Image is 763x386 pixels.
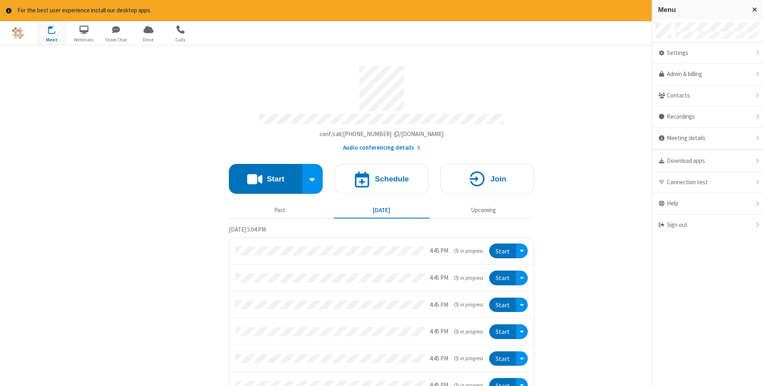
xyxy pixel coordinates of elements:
button: Start [229,164,302,194]
div: 4:45 PM [430,246,448,255]
section: Account details [229,60,534,152]
button: [DATE] [334,203,430,218]
div: Open menu [516,244,528,258]
button: Copy my meeting room linkCopy my meeting room link [320,130,444,139]
button: Schedule [335,164,428,194]
div: Help [652,193,763,214]
button: Start [489,298,516,312]
button: Join [440,164,534,194]
h4: Start [267,175,284,183]
div: Connection test [652,172,763,193]
div: Open menu [516,351,528,366]
a: Admin & billing [652,64,763,85]
em: in progress [454,301,483,308]
div: Settings [652,43,763,64]
div: 12 [52,25,60,31]
em: in progress [454,328,483,335]
span: Copy my meeting room link [320,130,444,138]
span: Webinars [69,36,99,43]
span: Calls [166,36,196,43]
button: Upcoming [436,203,531,218]
button: Past [232,203,328,218]
button: Start [489,271,516,285]
div: Open menu [516,271,528,285]
button: Start [489,244,516,258]
span: [DATE] 5:04 PM [229,226,266,233]
em: in progress [454,274,483,282]
div: Contacts [652,85,763,107]
span: Meet [37,36,67,43]
h4: Join [490,175,506,183]
div: 4:45 PM [430,273,448,283]
div: 4:45 PM [430,300,448,310]
div: Open menu [516,298,528,312]
h3: Menu [658,6,745,14]
div: Download apps [652,150,763,172]
div: Meeting details [652,128,763,149]
button: Audio conferencing details [343,143,420,152]
div: 4:45 PM [430,354,448,363]
div: For the best user experience install our desktop apps. [17,6,697,15]
div: Recordings [652,106,763,128]
span: Team Chat [101,36,131,43]
em: in progress [454,247,483,255]
span: Drive [134,36,163,43]
h4: Schedule [375,175,409,183]
em: in progress [454,355,483,362]
div: Open menu [516,324,528,339]
div: Start conference options [302,164,323,194]
button: Start [489,324,516,339]
div: Sign out [652,214,763,236]
button: Logo [3,21,33,45]
button: Start [489,351,516,366]
div: Open menu [651,21,763,45]
img: QA Selenium DO NOT DELETE OR CHANGE [12,27,24,39]
div: 4:45 PM [430,327,448,336]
